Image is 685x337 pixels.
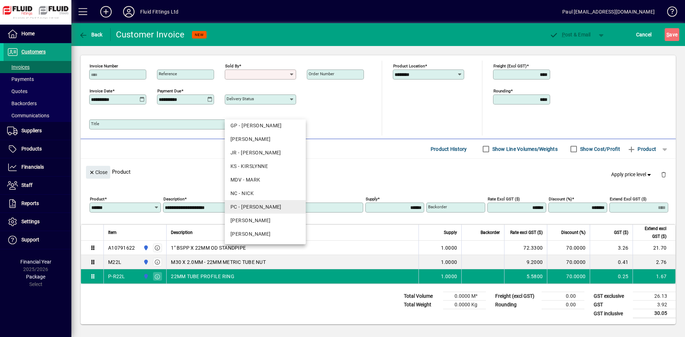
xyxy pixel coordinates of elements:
[509,244,543,251] div: 72.3300
[488,196,520,201] mat-label: Rate excl GST ($)
[400,292,443,301] td: Total Volume
[171,244,246,251] span: 1" BSPP X 22MM OD STANDPIPE
[21,182,32,188] span: Staff
[230,122,300,129] div: GP - [PERSON_NAME]
[542,301,584,309] td: 0.00
[84,169,112,175] app-page-header-button: Close
[579,145,620,153] label: Show Cost/Profit
[542,292,584,301] td: 0.00
[441,259,457,266] span: 1.0000
[547,241,590,255] td: 70.0000
[590,309,633,318] td: GST inclusive
[666,29,678,40] span: ave
[493,88,511,93] mat-label: Rounding
[547,255,590,269] td: 70.0000
[633,292,676,301] td: 26.13
[171,259,266,266] span: M30 X 2.0MM - 22MM METRIC TUBE NUT
[157,88,181,93] mat-label: Payment due
[230,176,300,184] div: MDV - MARK
[163,196,184,201] mat-label: Description
[366,196,377,201] mat-label: Supply
[21,49,46,55] span: Customers
[117,5,140,18] button: Profile
[230,163,300,170] div: KS - KIRSLYNNE
[230,136,300,143] div: [PERSON_NAME]
[21,146,42,152] span: Products
[225,146,306,159] mat-option: JR - John Rossouw
[225,200,306,214] mat-option: PC - PAUL
[230,190,300,197] div: NC - NICK
[611,171,653,178] span: Apply price level
[21,164,44,170] span: Financials
[171,273,234,280] span: 22MM TUBE PROFILE RING
[400,301,443,309] td: Total Weight
[230,149,300,157] div: JR - [PERSON_NAME]
[662,1,676,25] a: Knowledge Base
[141,272,149,280] span: AUCKLAND
[633,269,675,284] td: 1.67
[633,301,676,309] td: 3.92
[225,159,306,173] mat-option: KS - KIRSLYNNE
[549,196,572,201] mat-label: Discount (%)
[4,140,71,158] a: Products
[614,229,628,236] span: GST ($)
[86,166,110,179] button: Close
[141,244,149,252] span: AUCKLAND
[590,241,633,255] td: 3.26
[608,168,655,181] button: Apply price level
[492,301,542,309] td: Rounding
[633,255,675,269] td: 2.76
[655,166,672,183] button: Delete
[4,177,71,194] a: Staff
[230,230,300,238] div: [PERSON_NAME]
[225,227,306,241] mat-option: RP - Richard
[171,229,193,236] span: Description
[4,61,71,73] a: Invoices
[230,244,300,251] div: TM - TAMAINE
[634,28,654,41] button: Cancel
[4,109,71,122] a: Communications
[4,25,71,43] a: Home
[546,28,594,41] button: Post & Email
[443,292,486,301] td: 0.0000 M³
[7,101,37,106] span: Backorders
[91,121,99,126] mat-label: Title
[393,63,425,68] mat-label: Product location
[140,6,178,17] div: Fluid Fittings Ltd
[561,229,585,236] span: Discount (%)
[95,5,117,18] button: Add
[195,32,204,37] span: NEW
[562,6,655,17] div: Paul [EMAIL_ADDRESS][DOMAIN_NAME]
[493,63,527,68] mat-label: Freight (excl GST)
[230,217,300,224] div: [PERSON_NAME]
[108,259,121,266] div: M22L
[509,273,543,280] div: 5.5800
[227,96,254,101] mat-label: Delivery status
[547,269,590,284] td: 70.0000
[492,292,542,301] td: Freight (excl GST)
[481,229,500,236] span: Backorder
[309,71,334,76] mat-label: Order number
[4,195,71,213] a: Reports
[7,113,49,118] span: Communications
[627,143,656,155] span: Product
[21,237,39,242] span: Support
[590,301,633,309] td: GST
[428,204,447,209] mat-label: Backorder
[225,173,306,187] mat-option: MDV - MARK
[655,171,672,178] app-page-header-button: Delete
[444,229,457,236] span: Supply
[108,273,125,280] div: P-R22L
[79,32,103,37] span: Back
[590,255,633,269] td: 0.41
[4,158,71,176] a: Financials
[81,159,676,185] div: Product
[116,29,185,40] div: Customer Invoice
[624,143,660,155] button: Product
[4,97,71,109] a: Backorders
[21,128,42,133] span: Suppliers
[225,132,306,146] mat-option: JJ - JENI
[590,292,633,301] td: GST exclusive
[21,219,40,224] span: Settings
[431,143,467,155] span: Product History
